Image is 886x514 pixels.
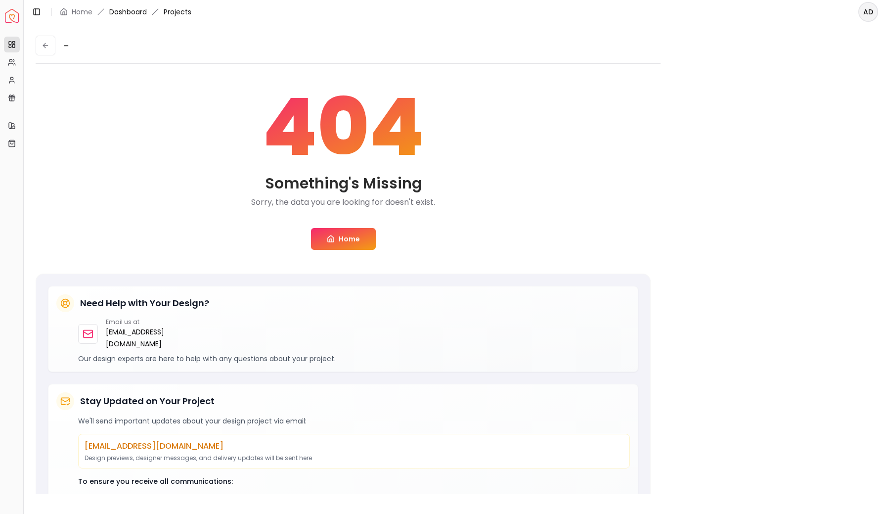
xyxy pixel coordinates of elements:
p: To ensure you receive all communications: [78,476,630,486]
nav: breadcrumb [60,7,191,17]
p: [EMAIL_ADDRESS][DOMAIN_NAME] [85,440,623,452]
a: Home [72,7,92,17]
a: [EMAIL_ADDRESS][DOMAIN_NAME] [106,326,204,350]
img: Spacejoy Logo [5,9,19,23]
button: AD [858,2,878,22]
h5: Stay Updated on Your Project [80,394,215,408]
h3: - [63,38,69,53]
p: Sorry, the data you are looking for doesn't exist. [251,196,435,208]
p: Email us at [106,318,204,326]
a: Spacejoy [5,9,19,23]
a: Dashboard [109,7,147,17]
a: Home [311,228,376,250]
span: Projects [164,7,191,17]
p: Our design experts are here to help with any questions about your project. [78,354,630,364]
h5: Need Help with Your Design? [80,296,209,310]
span: AD [859,3,877,21]
h2: Something's Missing [265,175,422,192]
span: 404 [263,88,424,167]
p: Design previews, designer messages, and delivery updates will be sent here [85,454,623,462]
p: We'll send important updates about your design project via email: [78,416,630,426]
